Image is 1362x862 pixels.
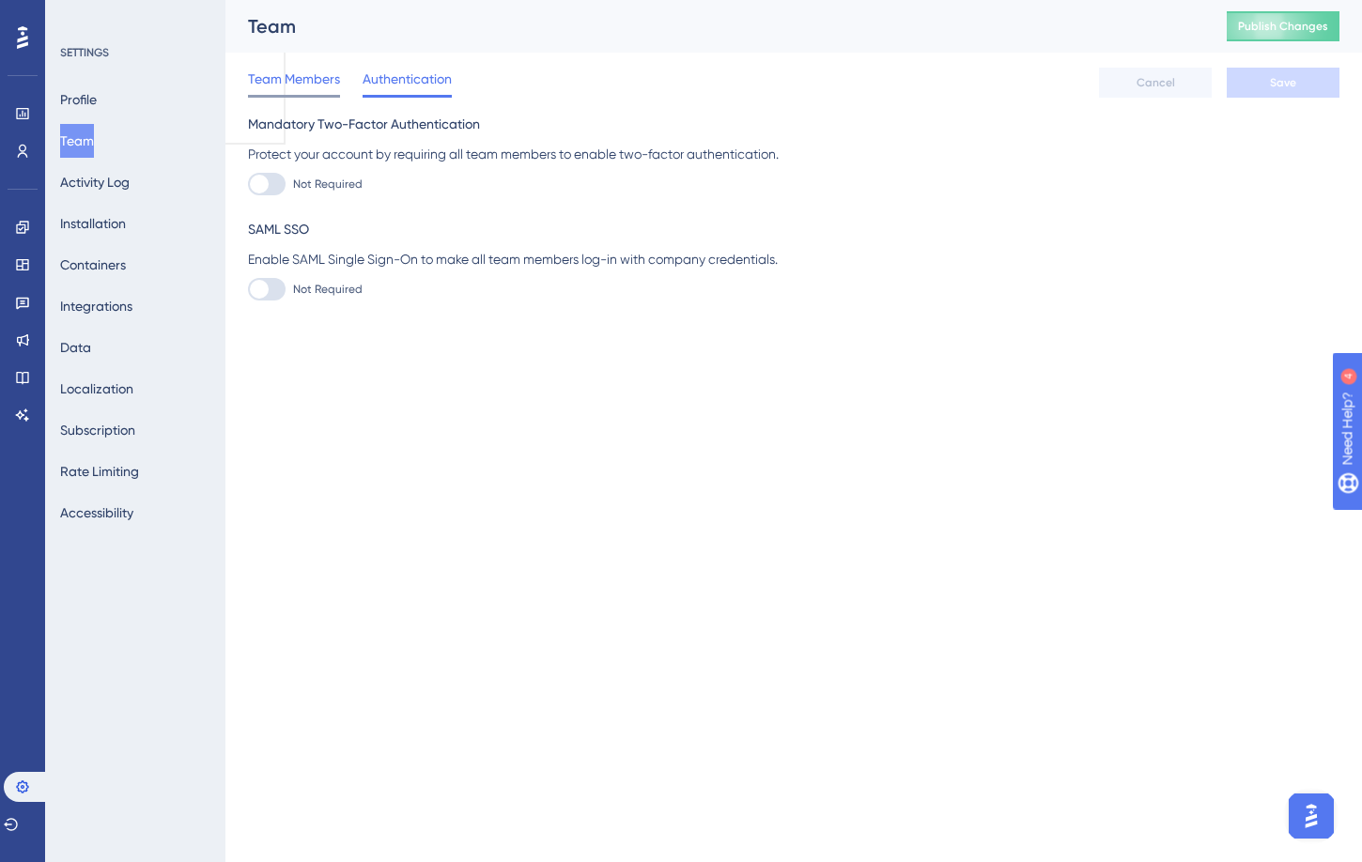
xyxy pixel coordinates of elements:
span: Save [1270,75,1296,90]
span: Authentication [363,68,452,90]
button: Installation [60,207,126,240]
button: Rate Limiting [60,454,139,488]
button: Cancel [1099,68,1212,98]
span: Team Members [248,68,340,90]
span: Not Required [293,177,363,192]
button: Localization [60,372,133,406]
iframe: UserGuiding AI Assistant Launcher [1283,788,1339,844]
span: Need Help? [44,5,117,27]
div: SAML SSO [248,218,1339,240]
button: Publish Changes [1227,11,1339,41]
button: Subscription [60,413,135,447]
button: Save [1227,68,1339,98]
div: Enable SAML Single Sign-On to make all team members log-in with company credentials. [248,248,1339,270]
button: Accessibility [60,496,133,530]
div: SETTINGS [60,45,212,60]
span: Not Required [293,282,363,297]
button: Team [60,124,94,158]
div: Protect your account by requiring all team members to enable two-factor authentication. [248,143,1339,165]
button: Profile [60,83,97,116]
button: Activity Log [60,165,130,199]
button: Data [60,331,91,364]
div: 4 [131,9,136,24]
button: Containers [60,248,126,282]
div: Team [248,13,1180,39]
span: Publish Changes [1238,19,1328,34]
div: Mandatory Two-Factor Authentication [248,113,1339,135]
span: Cancel [1137,75,1175,90]
button: Integrations [60,289,132,323]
